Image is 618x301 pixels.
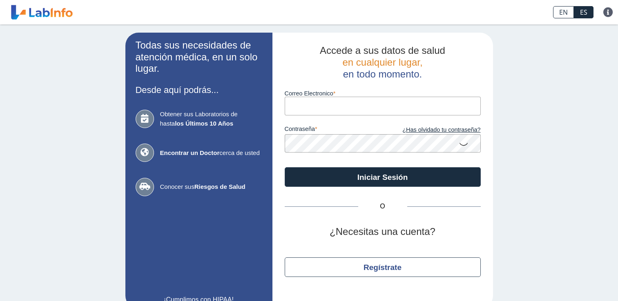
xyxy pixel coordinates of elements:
h2: Todas sus necesidades de atención médica, en un solo lugar. [136,40,262,75]
a: EN [553,6,574,18]
span: en todo momento. [343,69,422,80]
b: Encontrar un Doctor [160,149,220,156]
span: Accede a sus datos de salud [320,45,445,56]
span: cerca de usted [160,148,262,158]
a: ¿Has olvidado tu contraseña? [383,126,481,135]
span: en cualquier lugar, [342,57,422,68]
h2: ¿Necesitas una cuenta? [285,226,481,238]
b: los Últimos 10 Años [175,120,233,127]
a: ES [574,6,593,18]
span: O [358,201,407,211]
span: Conocer sus [160,182,262,192]
label: Correo Electronico [285,90,481,97]
button: Regístrate [285,257,481,277]
label: contraseña [285,126,383,135]
h3: Desde aquí podrás... [136,85,262,95]
span: Obtener sus Laboratorios de hasta [160,110,262,128]
b: Riesgos de Salud [194,183,245,190]
button: Iniciar Sesión [285,167,481,187]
